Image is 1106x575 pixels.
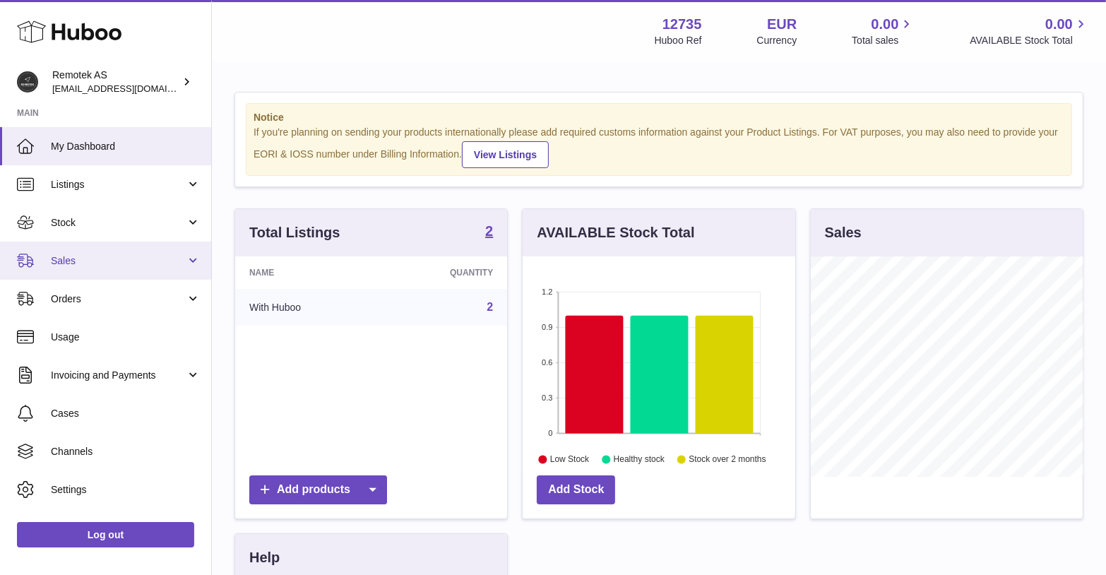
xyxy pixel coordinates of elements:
[662,15,702,34] strong: 12735
[51,369,186,382] span: Invoicing and Payments
[655,34,702,47] div: Huboo Ref
[872,15,899,34] span: 0.00
[379,256,507,289] th: Quantity
[52,69,179,95] div: Remotek AS
[462,141,549,168] a: View Listings
[537,475,615,504] a: Add Stock
[689,454,766,464] text: Stock over 2 months
[485,224,493,238] strong: 2
[51,216,186,230] span: Stock
[1045,15,1073,34] span: 0.00
[249,548,280,567] h3: Help
[767,15,797,34] strong: EUR
[537,223,694,242] h3: AVAILABLE Stock Total
[825,223,862,242] h3: Sales
[485,224,493,241] a: 2
[550,454,590,464] text: Low Stock
[51,331,201,344] span: Usage
[254,111,1064,124] strong: Notice
[542,287,553,296] text: 1.2
[249,475,387,504] a: Add products
[549,429,553,437] text: 0
[51,178,186,191] span: Listings
[757,34,797,47] div: Currency
[614,454,665,464] text: Healthy stock
[17,522,194,547] a: Log out
[852,15,915,47] a: 0.00 Total sales
[51,292,186,306] span: Orders
[852,34,915,47] span: Total sales
[51,140,201,153] span: My Dashboard
[51,254,186,268] span: Sales
[542,358,553,367] text: 0.6
[542,393,553,402] text: 0.3
[249,223,340,242] h3: Total Listings
[542,323,553,331] text: 0.9
[51,483,201,497] span: Settings
[235,256,379,289] th: Name
[52,83,208,94] span: [EMAIL_ADDRESS][DOMAIN_NAME]
[970,34,1089,47] span: AVAILABLE Stock Total
[970,15,1089,47] a: 0.00 AVAILABLE Stock Total
[17,71,38,93] img: dag@remotek.no
[235,289,379,326] td: With Huboo
[254,126,1064,168] div: If you're planning on sending your products internationally please add required customs informati...
[51,407,201,420] span: Cases
[487,301,493,313] a: 2
[51,445,201,458] span: Channels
